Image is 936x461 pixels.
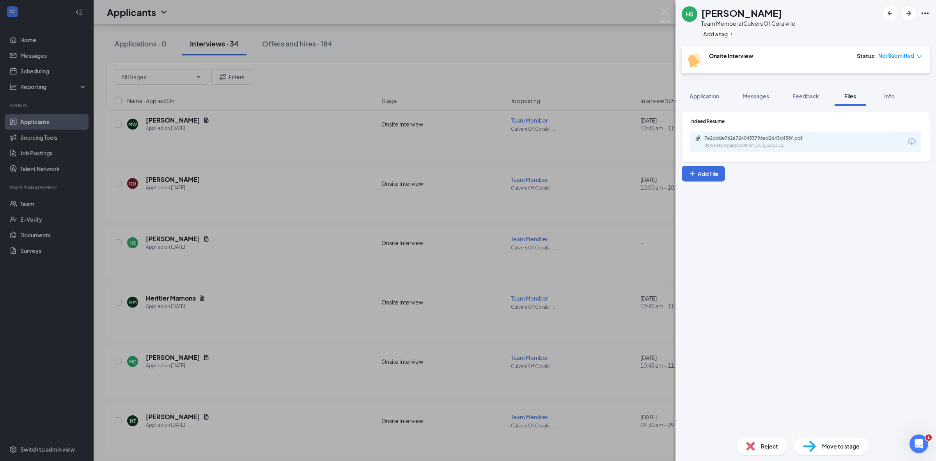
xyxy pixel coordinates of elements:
[701,30,736,38] button: PlusAdd a tag
[916,54,922,59] span: down
[709,52,753,59] b: Onsite Interview
[925,434,932,441] span: 1
[885,9,895,18] svg: ArrowLeftNew
[761,442,778,450] span: Reject
[909,434,928,453] iframe: Intercom live chat
[792,93,819,100] span: Feedback
[695,135,701,141] svg: Paperclip
[878,52,914,60] span: Not Submitted
[682,166,725,182] button: Add FilePlus
[686,10,693,18] div: HS
[920,9,930,18] svg: Ellipses
[857,52,876,60] div: Status :
[884,93,895,100] span: Info
[695,135,821,149] a: Paperclip7e2ddde762a7240453796ad2643d458f.pdfUploaded by applicant on [DATE] 22:13:11
[690,118,921,125] div: Indeed Resume
[690,93,719,100] span: Application
[883,6,897,20] button: ArrowLeftNew
[704,142,821,149] div: Uploaded by applicant on [DATE] 22:13:11
[743,93,769,100] span: Messages
[704,135,814,141] div: 7e2ddde762a7240453796ad2643d458f.pdf
[902,6,916,20] button: ArrowRight
[904,9,913,18] svg: ArrowRight
[907,137,916,146] svg: Download
[729,32,734,36] svg: Plus
[701,6,782,20] h1: [PERSON_NAME]
[844,93,856,100] span: Files
[688,170,696,178] svg: Plus
[701,20,795,27] div: Team Member at Culvers Of Coralville
[822,442,860,450] span: Move to stage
